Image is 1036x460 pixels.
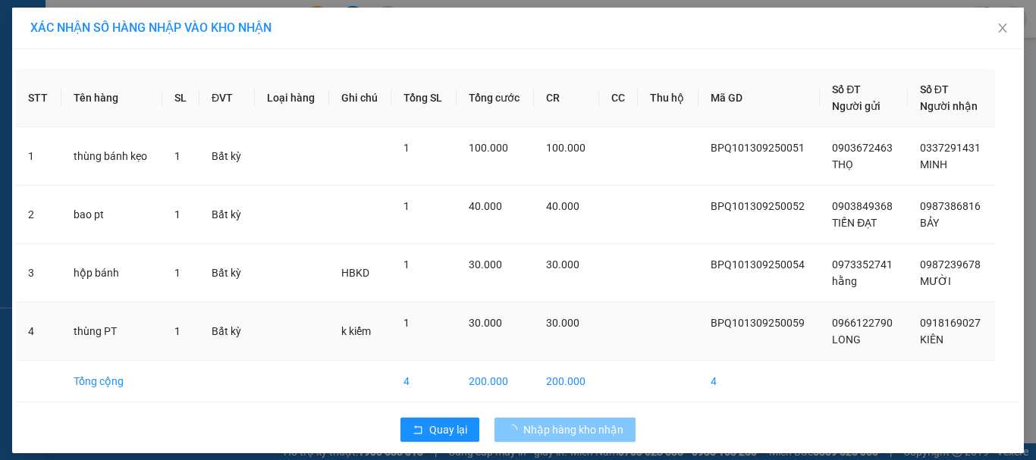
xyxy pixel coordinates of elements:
[16,302,61,361] td: 4
[920,258,981,271] span: 0987239678
[457,361,534,402] td: 200.000
[711,317,805,329] span: BPQ101309250059
[16,127,61,186] td: 1
[832,100,881,112] span: Người gửi
[546,200,579,212] span: 40.000
[76,96,159,108] span: VPTN1309250047
[920,333,943,346] span: KIÊN
[546,142,585,154] span: 100.000
[162,69,199,127] th: SL
[30,20,272,35] span: XÁC NHẬN SỐ HÀNG NHẬP VÀO KHO NHẬN
[507,424,523,435] span: loading
[699,69,821,127] th: Mã GD
[174,267,181,279] span: 1
[199,127,255,186] td: Bất kỳ
[341,267,369,279] span: HBKD
[5,110,93,119] span: In ngày:
[199,302,255,361] td: Bất kỳ
[920,142,981,154] span: 0337291431
[403,258,410,271] span: 1
[199,186,255,244] td: Bất kỳ
[981,8,1024,50] button: Close
[391,361,456,402] td: 4
[832,158,853,171] span: THỌ
[832,317,893,329] span: 0966122790
[534,361,599,402] td: 200.000
[469,258,502,271] span: 30.000
[403,317,410,329] span: 1
[174,325,181,337] span: 1
[120,67,186,77] span: Hotline: 19001152
[534,69,599,127] th: CR
[638,69,698,127] th: Thu hộ
[832,333,861,346] span: LONG
[469,317,502,329] span: 30.000
[61,127,162,186] td: thùng bánh kẹo
[120,24,204,43] span: Bến xe [GEOGRAPHIC_DATA]
[174,208,181,221] span: 1
[832,200,893,212] span: 0903849368
[523,421,623,438] span: Nhập hàng kho nhận
[400,418,479,442] button: rollbackQuay lại
[341,325,371,337] span: k kiểm
[5,98,159,107] span: [PERSON_NAME]:
[5,9,73,76] img: logo
[494,418,636,442] button: Nhập hàng kho nhận
[711,258,805,271] span: BPQ101309250054
[711,200,805,212] span: BPQ101309250052
[61,69,162,127] th: Tên hàng
[403,142,410,154] span: 1
[33,110,93,119] span: 14:16:47 [DATE]
[832,142,893,154] span: 0903672463
[413,424,423,437] span: rollback
[920,200,981,212] span: 0987386816
[403,200,410,212] span: 1
[61,361,162,402] td: Tổng cộng
[920,158,947,171] span: MINH
[329,69,391,127] th: Ghi chú
[469,200,502,212] span: 40.000
[120,45,209,64] span: 01 Võ Văn Truyện, KP.1, Phường 2
[832,258,893,271] span: 0973352741
[546,258,579,271] span: 30.000
[16,69,61,127] th: STT
[61,186,162,244] td: bao pt
[920,317,981,329] span: 0918169027
[920,275,951,287] span: MƯỜI
[546,317,579,329] span: 30.000
[391,69,456,127] th: Tổng SL
[199,69,255,127] th: ĐVT
[699,361,821,402] td: 4
[429,421,467,438] span: Quay lại
[832,217,877,229] span: TIẾN ĐẠT
[920,217,939,229] span: BẢY
[61,302,162,361] td: thùng PT
[832,83,861,95] span: Số ĐT
[457,69,534,127] th: Tổng cước
[711,142,805,154] span: BPQ101309250051
[599,69,638,127] th: CC
[120,8,208,21] strong: ĐỒNG PHƯỚC
[255,69,329,127] th: Loại hàng
[174,150,181,162] span: 1
[61,244,162,302] td: hộp bánh
[41,82,186,94] span: -----------------------------------------
[16,244,61,302] td: 3
[997,22,1009,34] span: close
[920,100,978,112] span: Người nhận
[832,275,857,287] span: hằng
[199,244,255,302] td: Bất kỳ
[920,83,949,95] span: Số ĐT
[16,186,61,244] td: 2
[469,142,508,154] span: 100.000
